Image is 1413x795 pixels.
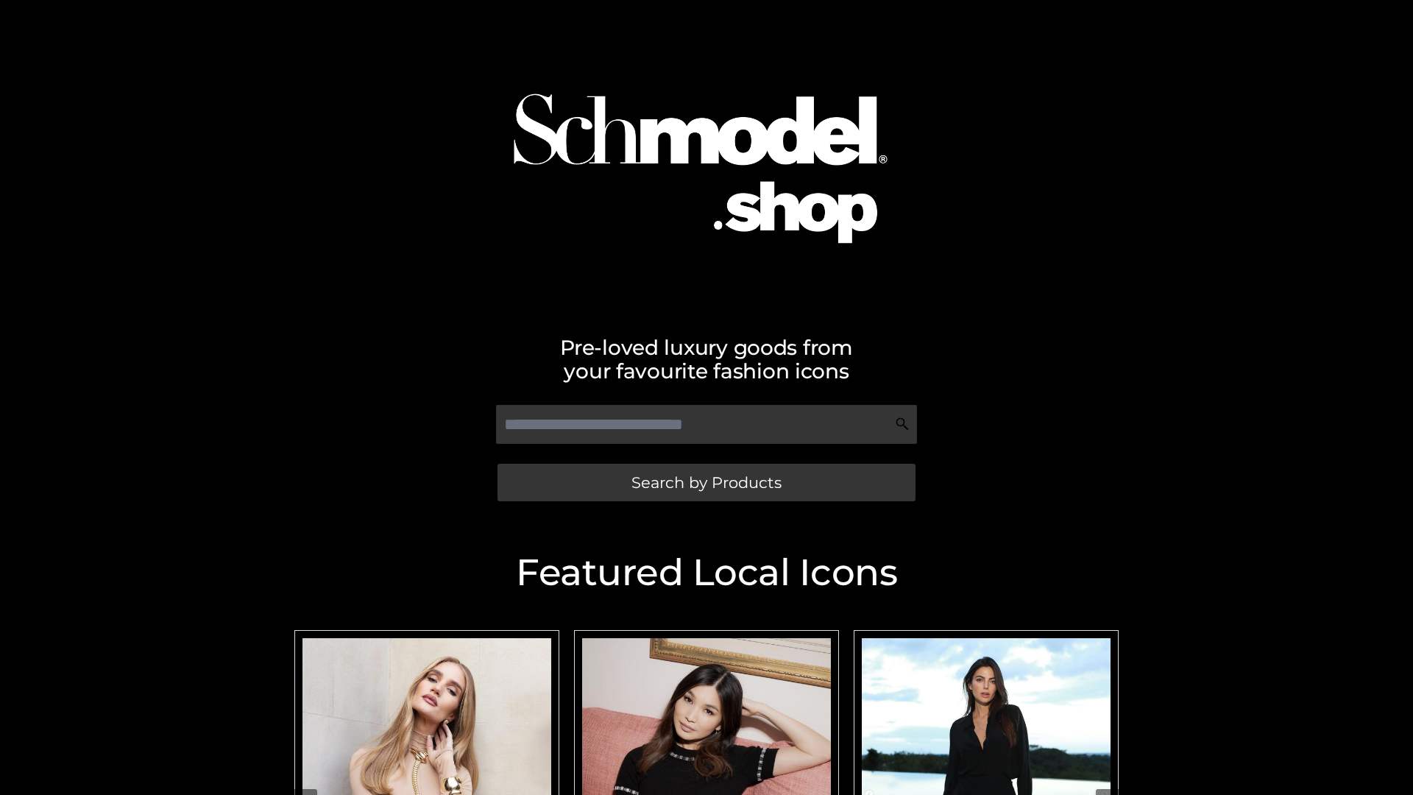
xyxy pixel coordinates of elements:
h2: Featured Local Icons​ [287,554,1126,591]
img: Search Icon [895,417,910,431]
a: Search by Products [497,464,916,501]
span: Search by Products [631,475,782,490]
h2: Pre-loved luxury goods from your favourite fashion icons [287,336,1126,383]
